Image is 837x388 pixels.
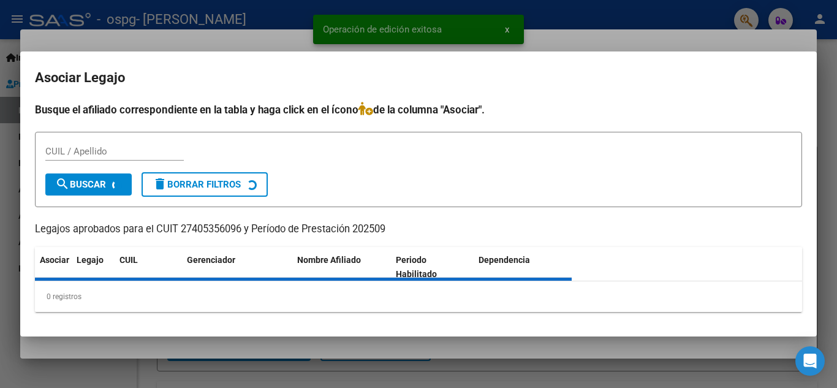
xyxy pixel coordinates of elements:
[115,247,182,287] datatable-header-cell: CUIL
[297,255,361,265] span: Nombre Afiliado
[479,255,530,265] span: Dependencia
[55,179,106,190] span: Buscar
[35,222,802,237] p: Legajos aprobados para el CUIT 27405356096 y Período de Prestación 202509
[45,173,132,196] button: Buscar
[391,247,474,287] datatable-header-cell: Periodo Habilitado
[187,255,235,265] span: Gerenciador
[35,281,802,312] div: 0 registros
[474,247,572,287] datatable-header-cell: Dependencia
[142,172,268,197] button: Borrar Filtros
[396,255,437,279] span: Periodo Habilitado
[55,177,70,191] mat-icon: search
[35,66,802,89] h2: Asociar Legajo
[795,346,825,376] div: Open Intercom Messenger
[153,177,167,191] mat-icon: delete
[182,247,292,287] datatable-header-cell: Gerenciador
[292,247,391,287] datatable-header-cell: Nombre Afiliado
[72,247,115,287] datatable-header-cell: Legajo
[119,255,138,265] span: CUIL
[35,102,802,118] h4: Busque el afiliado correspondiente en la tabla y haga click en el ícono de la columna "Asociar".
[40,255,69,265] span: Asociar
[153,179,241,190] span: Borrar Filtros
[35,247,72,287] datatable-header-cell: Asociar
[77,255,104,265] span: Legajo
